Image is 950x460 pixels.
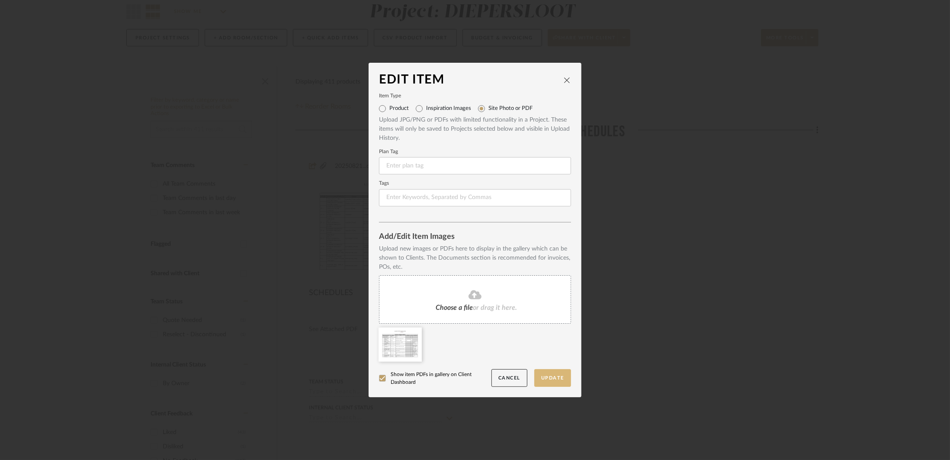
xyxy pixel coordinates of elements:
div: Upload new images or PDFs here to display in the gallery which can be shown to Clients. The Docum... [379,244,571,272]
button: Update [534,369,571,387]
input: Enter plan tag [379,157,571,174]
span: or drag it here. [473,304,517,311]
label: Tags [379,181,571,186]
label: Plan Tag [379,150,571,154]
button: close [563,76,571,84]
label: Inspiration Images [426,105,471,112]
div: Edit Item [379,73,563,87]
label: Show item PDFs in gallery on Client Dashboard [379,370,491,386]
button: Cancel [491,369,527,387]
div: Add/Edit Item Images [379,233,571,241]
input: Enter Keywords, Separated by Commas [379,189,571,206]
div: Upload JPG/PNG or PDFs with limited functionality in a Project. These items will only be saved to... [379,116,571,143]
label: Item Type [379,94,571,98]
label: Product [389,105,409,112]
label: Site Photo or PDF [488,105,533,112]
mat-radio-group: Select item type [379,102,571,116]
span: Choose a file [436,304,473,311]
